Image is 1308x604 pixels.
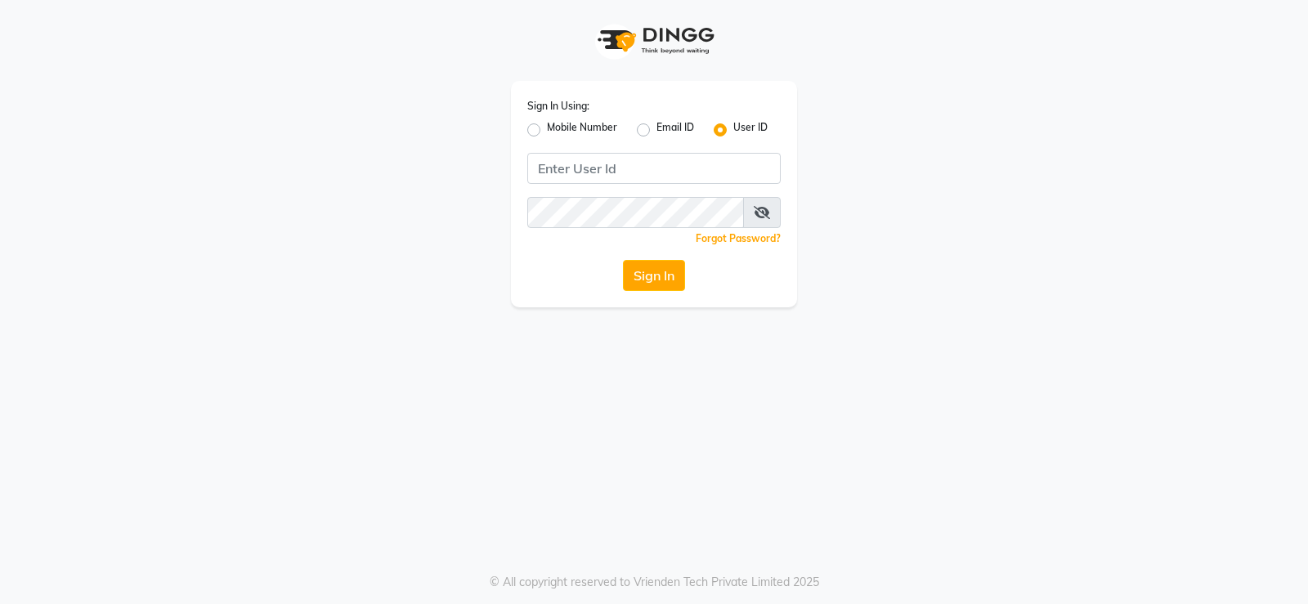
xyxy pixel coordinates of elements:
[733,120,768,140] label: User ID
[527,197,744,228] input: Username
[656,120,694,140] label: Email ID
[623,260,685,291] button: Sign In
[527,99,589,114] label: Sign In Using:
[589,16,719,65] img: logo1.svg
[547,120,617,140] label: Mobile Number
[696,232,781,244] a: Forgot Password?
[527,153,781,184] input: Username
